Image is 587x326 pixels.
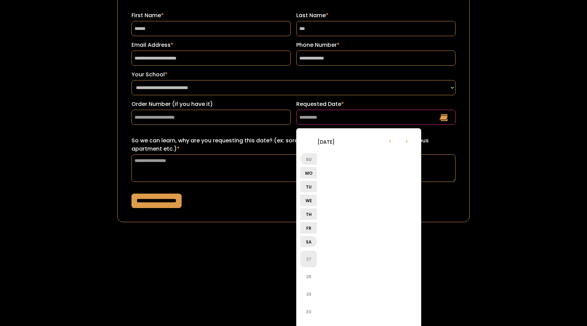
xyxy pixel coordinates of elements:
[399,132,415,149] li: ›
[131,70,456,79] label: Your School
[300,195,317,206] li: We
[300,222,317,233] li: Fr
[382,132,399,149] li: ‹
[300,236,317,247] li: Sa
[300,286,317,302] li: 29
[300,208,317,220] li: Th
[131,100,291,108] label: Order Number (if you have it)
[131,11,291,20] label: First Name
[300,181,317,192] li: Tu
[296,100,456,108] label: Requested Date
[131,137,456,153] label: So we can learn, why are you requesting this date? (ex: sorority recruitment, lease turn over for...
[300,153,317,165] li: Su
[131,41,291,49] label: Email Address
[300,133,352,150] li: [DATE]
[300,303,317,320] li: 30
[300,268,317,285] li: 28
[300,167,317,178] li: Mo
[296,11,456,20] label: Last Name
[300,251,317,267] li: 27
[296,41,456,49] label: Phone Number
